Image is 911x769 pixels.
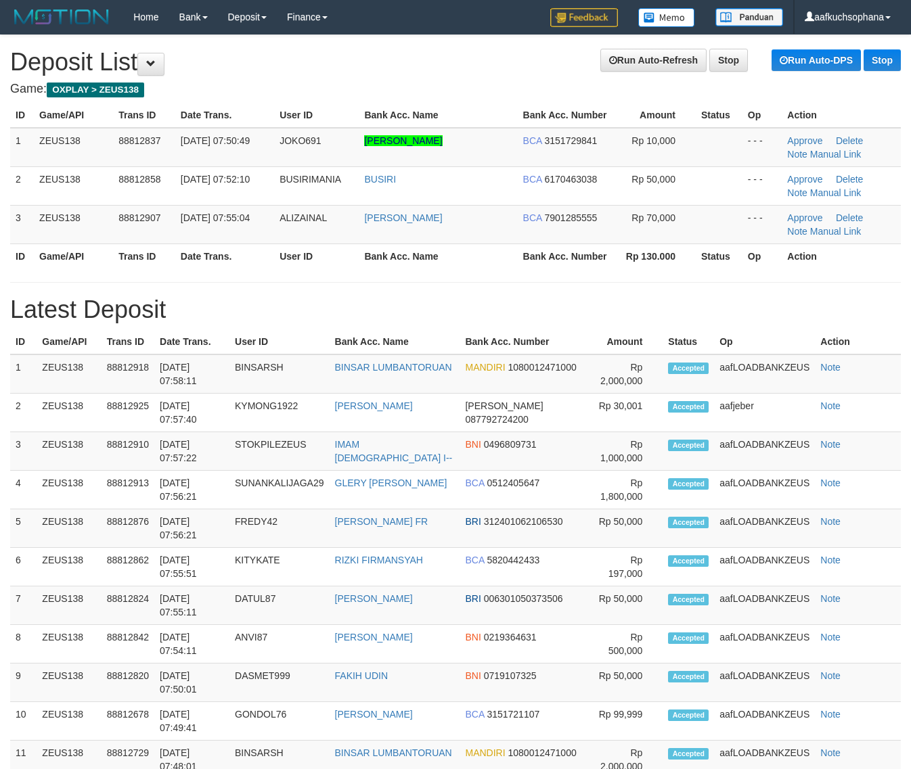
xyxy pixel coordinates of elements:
a: [PERSON_NAME] [364,212,442,223]
td: SUNANKALIJAGA29 [229,471,330,509]
th: Action [815,329,901,354]
span: Rp 10,000 [631,135,675,146]
span: ALIZAINAL [280,212,327,223]
th: User ID [229,329,330,354]
td: 9 [10,663,37,702]
td: aafLOADBANKZEUS [714,702,815,741]
td: STOKPILEZEUS [229,432,330,471]
th: Game/API [34,103,113,128]
span: MANDIRI [465,747,505,758]
a: Note [820,439,841,450]
td: Rp 500,000 [590,625,663,663]
td: aafLOADBANKZEUS [714,663,815,702]
td: 10 [10,702,37,741]
td: aafLOADBANKZEUS [714,432,815,471]
th: Op [742,103,782,128]
td: - - - [742,128,782,167]
td: 88812876 [102,509,154,548]
span: 087792724200 [465,414,528,425]
th: Op [742,243,782,269]
td: ZEUS138 [34,205,113,243]
td: - - - [742,166,782,205]
th: Date Trans. [175,103,274,128]
th: Amount [590,329,663,354]
td: ZEUS138 [37,509,101,548]
a: [PERSON_NAME] [335,593,413,604]
span: Rp 70,000 [631,212,675,223]
td: GONDOL76 [229,702,330,741]
a: BINSAR LUMBANTORUAN [335,362,452,373]
span: 6170463038 [544,174,597,185]
th: Date Trans. [175,243,274,269]
td: 3 [10,432,37,471]
span: 5820442433 [487,555,539,565]
td: Rp 2,000,000 [590,354,663,394]
td: Rp 1,000,000 [590,432,663,471]
td: 1 [10,354,37,394]
a: GLERY [PERSON_NAME] [335,477,447,488]
td: ZEUS138 [37,625,101,663]
td: 6 [10,548,37,586]
a: [PERSON_NAME] [364,135,442,146]
td: KITYKATE [229,548,330,586]
td: DASMET999 [229,663,330,702]
td: [DATE] 07:49:41 [154,702,229,741]
span: Accepted [668,363,709,374]
span: BCA [523,212,542,223]
td: [DATE] 07:57:40 [154,394,229,432]
span: Accepted [668,401,709,413]
a: BUSIRI [364,174,396,185]
td: [DATE] 07:56:21 [154,509,229,548]
img: Feedback.jpg [550,8,618,27]
span: Accepted [668,555,709,567]
span: Rp 50,000 [631,174,675,185]
td: Rp 30,001 [590,394,663,432]
span: BCA [523,174,542,185]
span: Accepted [668,594,709,605]
a: Note [820,593,841,604]
img: MOTION_logo.png [10,7,113,27]
td: ZEUS138 [37,548,101,586]
a: Note [820,670,841,681]
td: ZEUS138 [37,663,101,702]
a: [PERSON_NAME] [335,632,413,643]
th: User ID [274,243,359,269]
th: Rp 130.000 [617,243,696,269]
td: aafLOADBANKZEUS [714,548,815,586]
a: Delete [836,212,863,223]
a: [PERSON_NAME] [335,709,413,720]
th: Bank Acc. Number [518,243,617,269]
span: 88812858 [118,174,160,185]
span: 7901285555 [544,212,597,223]
a: Note [820,400,841,411]
th: Bank Acc. Number [518,103,617,128]
th: Action [782,103,901,128]
td: [DATE] 07:55:11 [154,586,229,625]
span: Accepted [668,632,709,644]
a: Stop [709,49,748,72]
span: Accepted [668,478,709,490]
td: ZEUS138 [34,128,113,167]
td: 88812862 [102,548,154,586]
td: 2 [10,166,34,205]
th: Status [663,329,714,354]
a: IMAM [DEMOGRAPHIC_DATA] I-- [335,439,453,463]
td: 88812842 [102,625,154,663]
a: Run Auto-Refresh [600,49,707,72]
span: 1080012471000 [508,747,576,758]
td: ANVI87 [229,625,330,663]
a: Note [820,709,841,720]
span: BCA [465,555,484,565]
th: Amount [617,103,696,128]
th: Bank Acc. Name [359,243,517,269]
span: 3151721107 [487,709,539,720]
h1: Deposit List [10,49,901,76]
a: Manual Link [810,149,862,160]
th: Game/API [34,243,113,269]
span: JOKO691 [280,135,321,146]
td: 4 [10,471,37,509]
a: FAKIH UDIN [335,670,388,681]
td: ZEUS138 [37,432,101,471]
td: aafLOADBANKZEUS [714,509,815,548]
a: Note [820,362,841,373]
